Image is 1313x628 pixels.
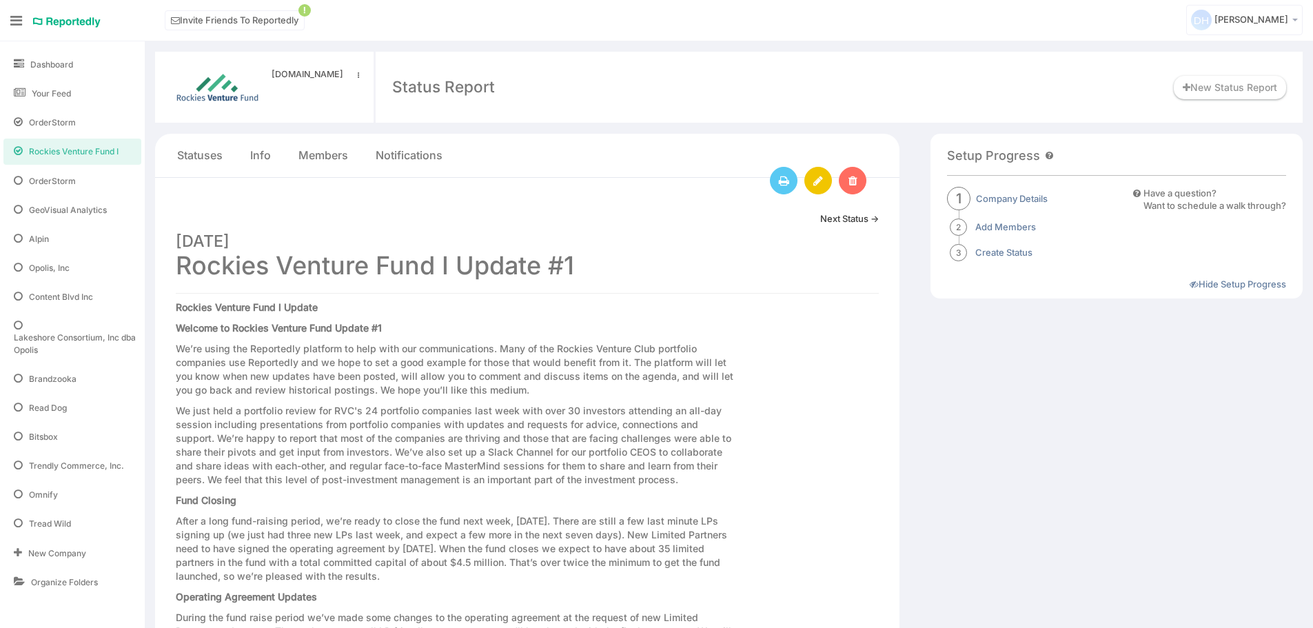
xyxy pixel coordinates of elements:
[976,192,1048,205] a: Company Details
[975,221,1036,234] a: Add Members
[28,547,86,559] span: New Company
[176,225,879,279] h1: Rockies Venture Fund I Update #1
[3,139,141,164] a: Rockies Venture Fund I
[29,460,124,472] span: Trendly Commerce, Inc.
[29,291,93,303] span: Content Blvd Inc
[29,489,58,500] span: Omnify
[1191,10,1212,30] img: svg+xml;base64,PD94bWwgdmVyc2lvbj0iMS4wIiBlbmNvZGluZz0iVVRGLTgiPz4KICAgICAg%0APHN2ZyB2ZXJzaW9uPSI...
[165,10,305,30] a: Invite Friends To Reportedly!
[176,514,738,583] p: After a long fund-raising period, we’re ready to close the fund next week, [DATE]. There are stil...
[298,148,348,163] a: Members
[29,204,107,216] span: GeoVisual Analytics
[32,10,101,34] a: Reportedly
[176,404,738,487] p: We just held a portfolio review for RVC's 24 portfolio companies last week with over 30 investors...
[3,81,141,106] a: Your Feed
[29,402,67,414] span: Read Dog
[3,255,141,281] a: Opolis, Inc
[176,494,236,506] strong: Fund Closing
[176,322,382,334] strong: Welcome to Rockies Venture Fund Update #1
[29,262,70,274] span: Opolis, Inc
[1143,187,1286,212] div: Have a question? Want to schedule a walk through?
[820,212,879,225] a: Next Status →
[298,4,311,17] span: !
[3,395,141,421] a: Read Dog
[950,244,967,261] span: 3
[29,117,76,128] span: OrderStorm
[30,59,73,70] span: Dashboard
[3,540,141,566] a: New Company
[176,342,738,397] p: We’re using the Reportedly platform to help with our communications. Many of the Rockies Venture ...
[31,576,98,588] span: Organize Folders
[176,301,318,313] strong: Rockies Venture Fund I Update
[176,591,317,602] strong: Operating Agreement Updates
[250,148,271,163] a: Info
[3,197,141,223] a: GeoVisual Analytics
[947,187,970,210] span: 1
[950,219,967,236] span: 2
[14,332,141,355] span: Lakeshore Consortium, Inc dba Opolis
[3,569,141,595] a: Organize Folders
[172,68,263,106] img: medium_RVF-logo-large.png
[3,110,141,135] a: OrderStorm
[29,175,76,187] span: OrderStorm
[392,76,495,98] div: Status Report
[3,424,141,449] a: Bitsbox
[32,88,71,99] span: Your Feed
[3,284,141,310] a: Content Blvd Inc
[1214,14,1288,25] span: [PERSON_NAME]
[947,149,1040,163] h4: Setup Progress
[1133,187,1286,212] a: Have a question?Want to schedule a walk through?
[3,226,141,252] a: Alpin
[3,52,141,77] a: Dashboard
[3,168,141,194] a: OrderStorm
[272,68,352,81] a: [DOMAIN_NAME]
[29,373,77,385] span: Brandzooka
[975,246,1032,259] a: Create Status
[29,518,71,529] span: Tread Wild
[29,431,58,443] span: Bitsbox
[3,511,141,536] a: Tread Wild
[376,148,442,163] a: Notifications
[176,231,230,251] small: [DATE]
[1186,5,1303,35] a: [PERSON_NAME]
[29,233,49,245] span: Alpin
[1174,76,1286,99] a: New Status Report
[3,453,141,478] a: Trendly Commerce, Inc.
[3,313,141,362] a: Lakeshore Consortium, Inc dba Opolis
[177,148,223,163] a: Statuses
[3,366,141,392] a: Brandzooka
[3,482,141,507] a: Omnify
[29,145,119,157] span: Rockies Venture Fund I
[1190,278,1286,290] a: Hide Setup Progress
